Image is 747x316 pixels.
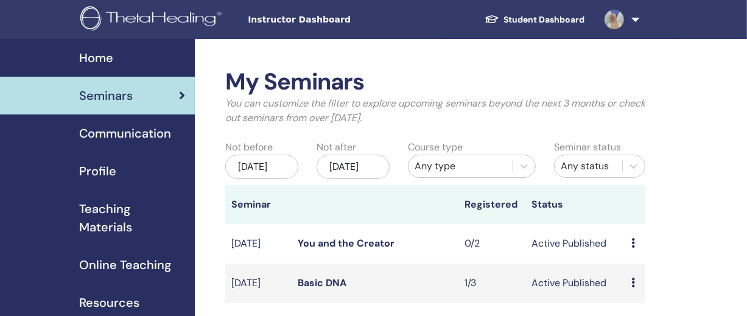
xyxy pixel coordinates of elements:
th: Registered [458,185,525,224]
p: You can customize the filter to explore upcoming seminars beyond the next 3 months or check out s... [225,96,645,125]
td: [DATE] [225,224,292,264]
span: Home [79,49,113,67]
td: 1/3 [458,264,525,303]
div: [DATE] [317,155,390,179]
img: graduation-cap-white.svg [485,14,499,24]
td: Active Published [525,224,625,264]
h2: My Seminars [225,68,645,96]
a: Basic DNA [298,276,347,289]
span: Online Teaching [79,256,171,274]
label: Not after [317,140,356,155]
span: Teaching Materials [79,200,185,236]
div: [DATE] [225,155,298,179]
div: Any type [415,159,507,174]
td: [DATE] [225,264,292,303]
td: 0/2 [458,224,525,264]
label: Seminar status [554,140,621,155]
th: Status [525,185,625,224]
img: default.jpg [605,10,624,29]
span: Communication [79,124,171,142]
label: Course type [408,140,463,155]
a: Student Dashboard [475,9,595,31]
td: Active Published [525,264,625,303]
img: logo.png [80,6,226,33]
span: Instructor Dashboard [248,13,430,26]
label: Not before [225,140,273,155]
span: Profile [79,162,116,180]
span: Seminars [79,86,133,105]
a: You and the Creator [298,237,395,250]
th: Seminar [225,185,292,224]
div: Any status [561,159,616,174]
span: Resources [79,293,139,312]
